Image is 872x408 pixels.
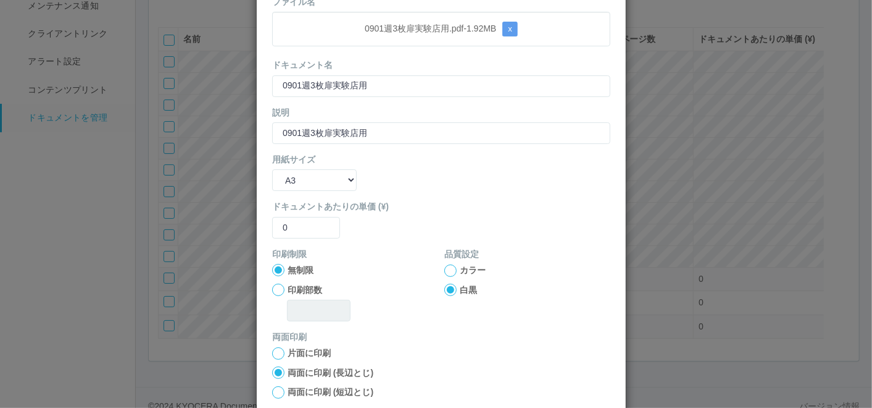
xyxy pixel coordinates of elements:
label: 両面印刷 [272,331,307,344]
label: ドキュメントあたりの単価 (¥) [272,200,610,213]
label: 印刷部数 [288,284,322,297]
label: カラー [460,264,486,277]
label: 品質設定 [444,248,479,261]
button: x [502,22,518,36]
label: 両面に印刷 (短辺とじ) [288,386,373,399]
label: 両面に印刷 (長辺とじ) [288,367,373,380]
label: 印刷制限 [272,248,307,261]
label: 用紙サイズ [272,153,315,166]
label: 無制限 [288,264,314,277]
p: 0901週3枚扉実験店用.pdf - 1.92 MB [282,22,600,36]
label: 片面に印刷 [288,347,331,360]
label: 説明 [272,106,289,119]
label: ドキュメント名 [272,59,333,72]
label: 白黒 [460,284,477,297]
